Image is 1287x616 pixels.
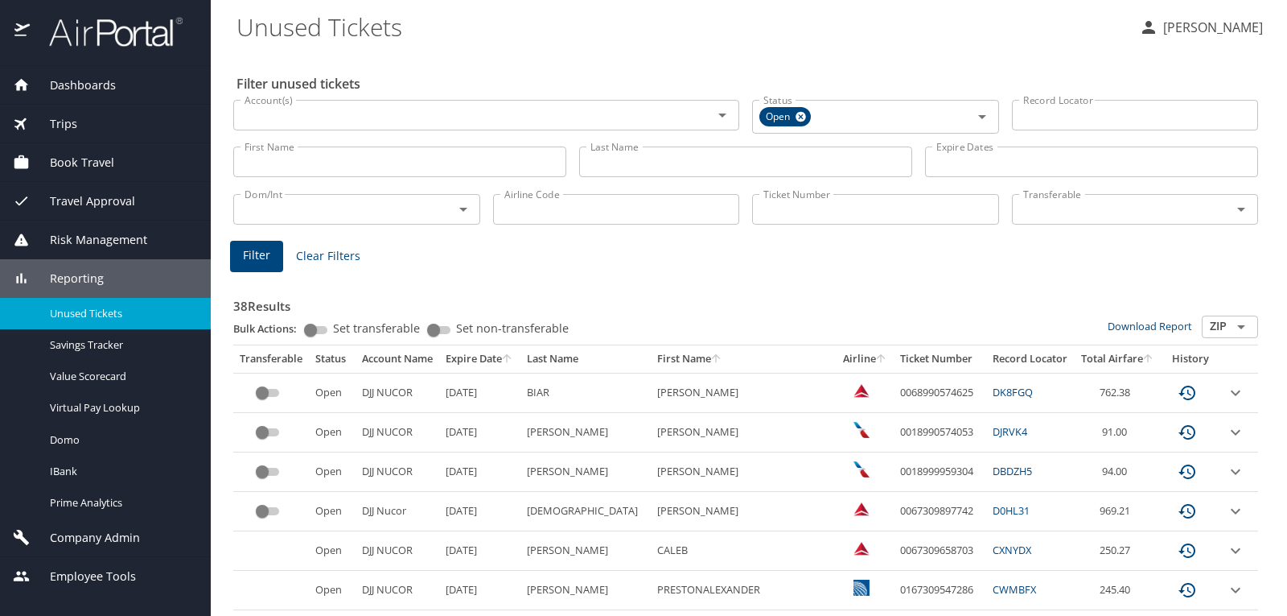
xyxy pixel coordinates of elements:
img: American Airlines [853,422,870,438]
p: Bulk Actions: [233,321,310,336]
span: Filter [243,246,270,266]
h3: 38 Results [233,287,1258,316]
td: DJJ NUCOR [356,571,439,610]
th: Last Name [520,345,652,373]
span: Domo [50,432,191,448]
th: Total Airfare [1075,345,1162,373]
td: BIAR [520,373,652,412]
td: 0018999959304 [894,453,987,492]
button: sort [502,354,513,365]
td: [PERSON_NAME] [651,453,836,492]
td: 0167309547286 [894,571,987,610]
button: expand row [1226,423,1245,442]
button: expand row [1226,462,1245,482]
button: sort [711,354,722,365]
div: Transferable [240,352,302,366]
a: CWMBFX [993,582,1036,597]
button: expand row [1226,581,1245,600]
td: 0018990574053 [894,413,987,453]
button: Open [1230,316,1252,338]
th: History [1161,345,1219,373]
p: [PERSON_NAME] [1158,18,1263,37]
td: Open [309,492,355,531]
button: expand row [1226,541,1245,560]
td: [DATE] [439,453,520,492]
td: 0068990574625 [894,373,987,412]
th: Account Name [356,345,439,373]
th: Airline [837,345,894,373]
td: 969.21 [1075,492,1162,531]
a: CXNYDX [993,543,1031,557]
td: [PERSON_NAME] [651,373,836,412]
td: DJJ Nucor [356,492,439,531]
span: Unused Tickets [50,306,191,321]
td: CALEB [651,531,836,571]
span: Travel Approval [30,192,135,210]
td: Open [309,571,355,610]
img: Delta Airlines [853,382,870,399]
td: DJJ NUCOR [356,373,439,412]
a: DJRVK4 [993,424,1027,439]
td: [PERSON_NAME] [520,531,652,571]
span: Company Admin [30,529,140,547]
td: 250.27 [1075,531,1162,571]
td: [DEMOGRAPHIC_DATA] [520,492,652,531]
img: United Airlines [853,580,870,596]
button: Filter [230,241,283,272]
img: American Airlines [853,461,870,478]
a: DK8FGQ [993,385,1033,399]
button: Open [452,198,475,221]
button: Open [711,104,734,126]
td: DJJ NUCOR [356,453,439,492]
span: Dashboards [30,76,116,94]
span: Open [759,109,800,126]
td: [DATE] [439,413,520,453]
td: 762.38 [1075,373,1162,412]
th: Ticket Number [894,345,987,373]
button: [PERSON_NAME] [1133,13,1269,42]
span: Clear Filters [296,246,360,267]
span: Risk Management [30,231,147,249]
a: DBDZH5 [993,464,1032,478]
td: 245.40 [1075,571,1162,610]
button: sort [1143,354,1154,365]
td: [DATE] [439,373,520,412]
td: [PERSON_NAME] [651,492,836,531]
td: PRESTONALEXANDER [651,571,836,610]
span: IBank [50,464,191,479]
td: Open [309,413,355,453]
td: 91.00 [1075,413,1162,453]
button: expand row [1226,502,1245,521]
td: DJJ NUCOR [356,413,439,453]
img: Delta Airlines [853,540,870,556]
button: expand row [1226,383,1245,403]
td: 0067309897742 [894,492,987,531]
td: [PERSON_NAME] [520,453,652,492]
span: Value Scorecard [50,369,191,384]
span: Employee Tools [30,568,136,585]
div: Open [759,107,811,126]
span: Virtual Pay Lookup [50,400,191,415]
td: [DATE] [439,492,520,531]
button: sort [876,354,887,365]
button: Open [971,105,993,128]
h2: Filter unused tickets [236,71,1261,97]
span: Set non-transferable [456,323,569,334]
th: Status [309,345,355,373]
span: Book Travel [30,154,114,172]
th: Record Locator [986,345,1075,373]
img: Delta Airlines [853,501,870,517]
h1: Unused Tickets [236,2,1126,52]
td: [DATE] [439,571,520,610]
td: [PERSON_NAME] [520,413,652,453]
td: DJJ NUCOR [356,531,439,571]
span: Set transferable [333,323,420,334]
td: Open [309,531,355,571]
td: [PERSON_NAME] [651,413,836,453]
td: 0067309658703 [894,531,987,571]
button: Open [1230,198,1252,221]
td: [PERSON_NAME] [520,571,652,610]
td: Open [309,373,355,412]
span: Trips [30,115,77,133]
td: [DATE] [439,531,520,571]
